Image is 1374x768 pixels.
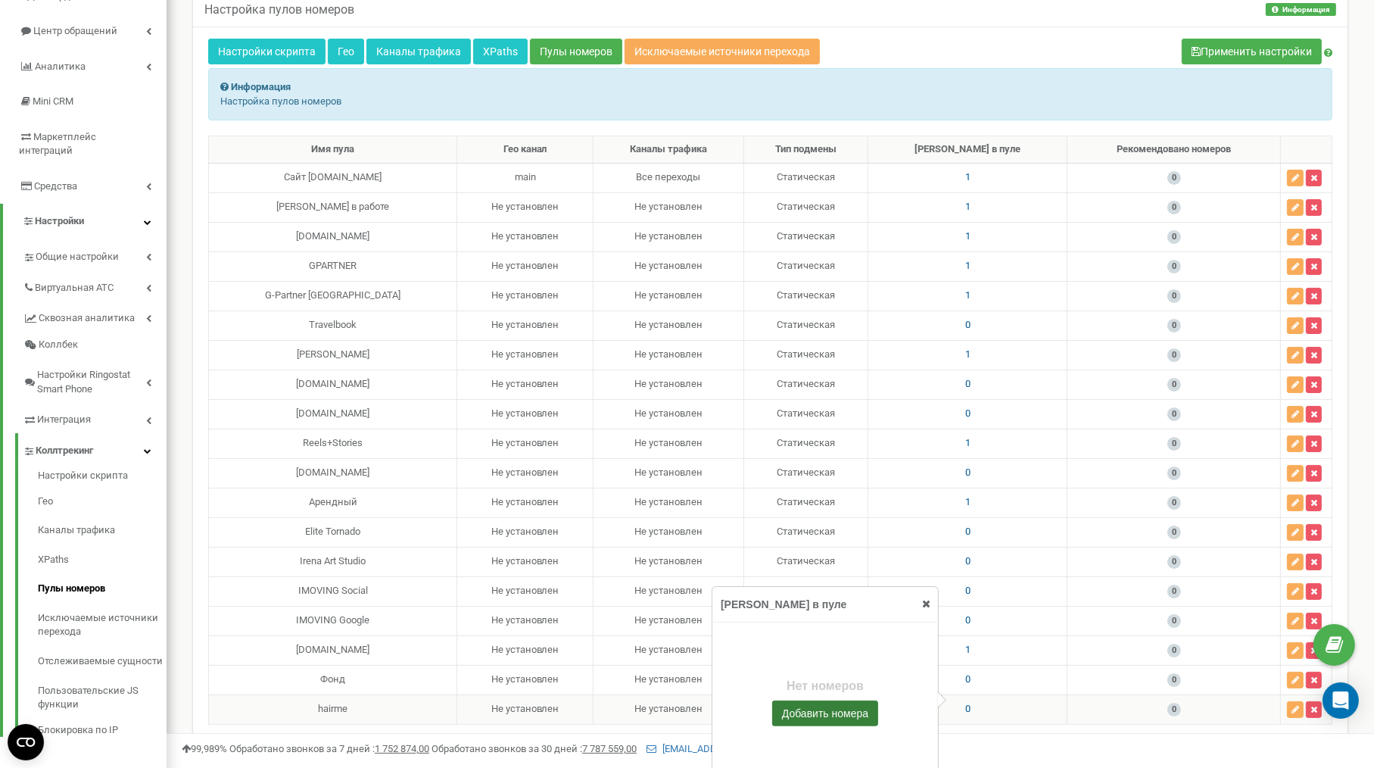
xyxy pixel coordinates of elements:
a: Интеграция [23,402,167,433]
td: Статическая [744,251,868,281]
span: 0 [965,585,971,596]
div: [PERSON_NAME] [215,348,450,362]
td: Статическая [744,429,868,458]
a: Коллбек [23,332,167,358]
span: [PERSON_NAME] в пуле [721,598,846,610]
span: 0 [965,673,971,685]
a: Отслеживаемые сущности [38,647,167,676]
div: [DOMAIN_NAME] [215,643,450,657]
h3: Нет номеров [713,679,937,693]
td: Не установлен [593,251,743,281]
td: Не установлен [593,517,743,547]
button: Применить настройки [1182,39,1322,64]
span: 0 [1167,526,1181,539]
td: Не установлен [457,281,593,311]
a: Каналы трафика [366,39,471,64]
td: Не установлен [457,458,593,488]
td: Не установлен [593,222,743,251]
a: Блокировка по IP [38,720,167,738]
span: 0 [965,467,971,478]
td: Статическая [744,399,868,429]
a: Настройки [3,204,167,239]
td: Не установлен [593,340,743,370]
h5: Настройка пулов номеров [204,3,354,17]
td: Статическая [744,163,868,192]
span: 0 [1167,260,1181,273]
span: 1 [965,230,971,242]
span: 0 [965,319,971,330]
th: Рекомендовано номеров [1067,136,1281,164]
span: 0 [1167,496,1181,510]
strong: Информация [231,81,291,92]
div: Арендный [215,495,450,510]
span: Коллтрекинг [36,444,93,458]
td: Не установлен [593,635,743,665]
td: Не установлен [457,695,593,724]
td: Не установлен [457,488,593,517]
span: Средства [34,180,77,192]
td: Статическая [744,458,868,488]
a: Исключаемые источники перехода [625,39,820,64]
span: 0 [1167,437,1181,451]
span: 99,989% [182,743,227,754]
td: Не установлен [457,311,593,340]
span: 1 [965,644,971,655]
span: 0 [1167,201,1181,214]
span: 1 [965,201,971,212]
span: 0 [1167,230,1181,244]
a: Виртуальная АТС [23,270,167,301]
td: Не установлен [593,192,743,222]
th: Тип подмены [744,136,868,164]
td: Статическая [744,488,868,517]
td: Не установлен [593,429,743,458]
span: 0 [1167,644,1181,657]
button: Добавить номера [772,701,878,726]
span: 1 [965,289,971,301]
td: Не установлен [593,695,743,724]
span: Коллбек [39,338,78,352]
div: Сайт [DOMAIN_NAME] [215,170,450,185]
span: Mini CRM [33,95,73,107]
th: Каналы трафика [593,136,743,164]
span: 0 [965,526,971,537]
span: 0 [1167,673,1181,687]
span: Настройки Ringostat Smart Phone [37,368,146,396]
span: 1 [965,496,971,507]
td: Не установлен [457,606,593,635]
button: Информация [1266,3,1336,16]
span: Сквозная аналитика [39,311,135,326]
u: 1 752 874,00 [375,743,429,754]
td: main [457,163,593,192]
span: Аналитика [35,61,86,72]
span: 0 [1167,407,1181,421]
a: Настройки скрипта [208,39,326,64]
a: Настройки Ringostat Smart Phone [23,357,167,402]
td: Статическая [744,547,868,576]
th: Имя пула [209,136,457,164]
div: IMOVING Google [215,613,450,628]
td: Не установлен [457,340,593,370]
div: Irena Art Studio [215,554,450,569]
div: Travelbook [215,318,450,332]
span: Настройки [35,215,84,226]
a: XPaths [38,545,167,575]
a: Коллтрекинг [23,433,167,464]
span: 0 [1167,171,1181,185]
span: 0 [1167,555,1181,569]
a: Пулы номеров [530,39,622,64]
a: Общие настройки [23,239,167,270]
td: Не установлен [593,370,743,399]
span: 0 [1167,319,1181,332]
span: 0 [965,378,971,389]
a: Исключаемые источники перехода [38,604,167,647]
span: 0 [1167,467,1181,480]
div: Open Intercom Messenger [1323,682,1359,719]
span: 1 [965,260,971,271]
td: Статическая [744,222,868,251]
td: Не установлен [593,665,743,695]
span: 0 [965,407,971,419]
td: Не установлен [457,370,593,399]
td: Статическая [744,281,868,311]
span: Центр обращений [33,25,117,36]
a: Гео [328,39,364,64]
